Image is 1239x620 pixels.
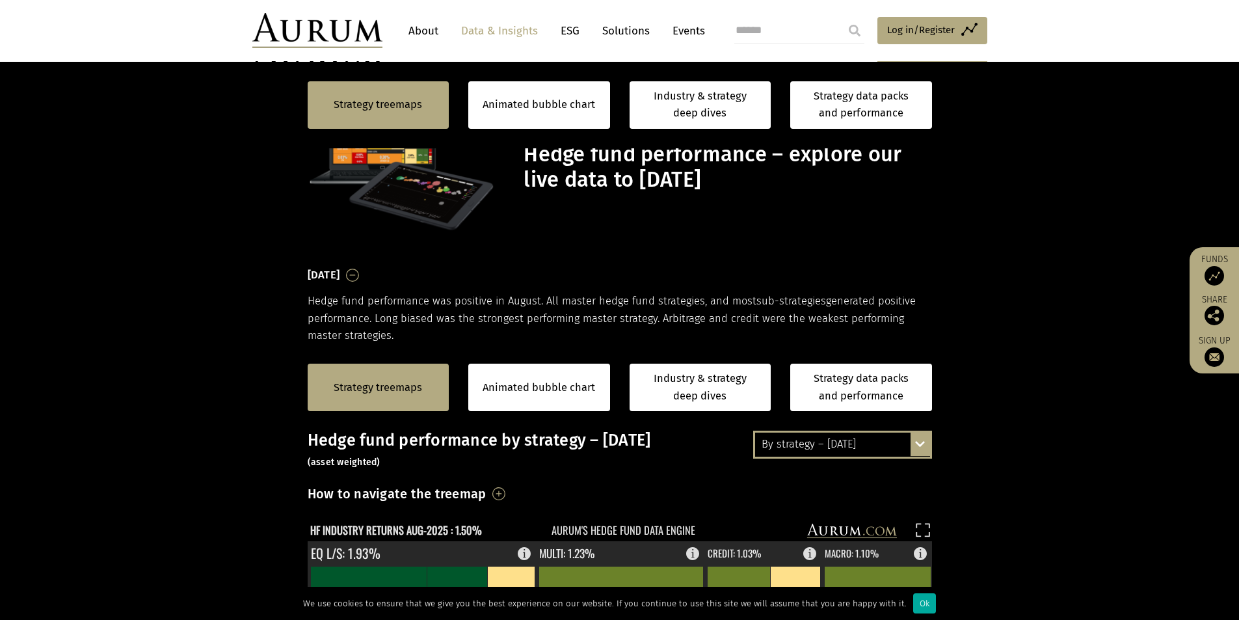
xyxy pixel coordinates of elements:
a: Industry & strategy deep dives [630,81,771,129]
h3: How to navigate the treemap [308,483,486,505]
div: By strategy – [DATE] [755,433,930,456]
a: Animated bubble chart [483,96,595,113]
a: Solutions [596,19,656,43]
input: Submit [842,18,868,44]
small: (asset weighted) [308,457,380,468]
a: Animated bubble chart [483,379,595,396]
a: About [402,19,445,43]
a: Strategy treemaps [334,379,422,396]
h1: Hedge fund performance – explore our live data to [DATE] [524,142,928,193]
img: Share this post [1205,306,1224,325]
h3: [DATE] [308,265,340,285]
a: Log in/Register [877,17,987,44]
h3: Hedge fund performance by strategy – [DATE] [308,431,932,470]
a: Events [666,19,705,43]
a: Strategy treemaps [334,96,422,113]
img: Sign up to our newsletter [1205,347,1224,367]
div: Share [1196,295,1232,325]
p: Hedge fund performance was positive in August. All master hedge fund strategies, and most generat... [308,293,932,344]
a: Sign up [1196,335,1232,367]
img: Access Funds [1205,266,1224,286]
span: sub-strategies [756,295,826,307]
div: Ok [913,593,936,613]
span: Log in/Register [887,22,955,38]
a: Strategy data packs and performance [790,364,932,411]
img: Aurum [252,13,382,48]
a: Industry & strategy deep dives [630,364,771,411]
a: ESG [554,19,586,43]
a: Funds [1196,254,1232,286]
a: Data & Insights [455,19,544,43]
a: Strategy data packs and performance [790,81,932,129]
